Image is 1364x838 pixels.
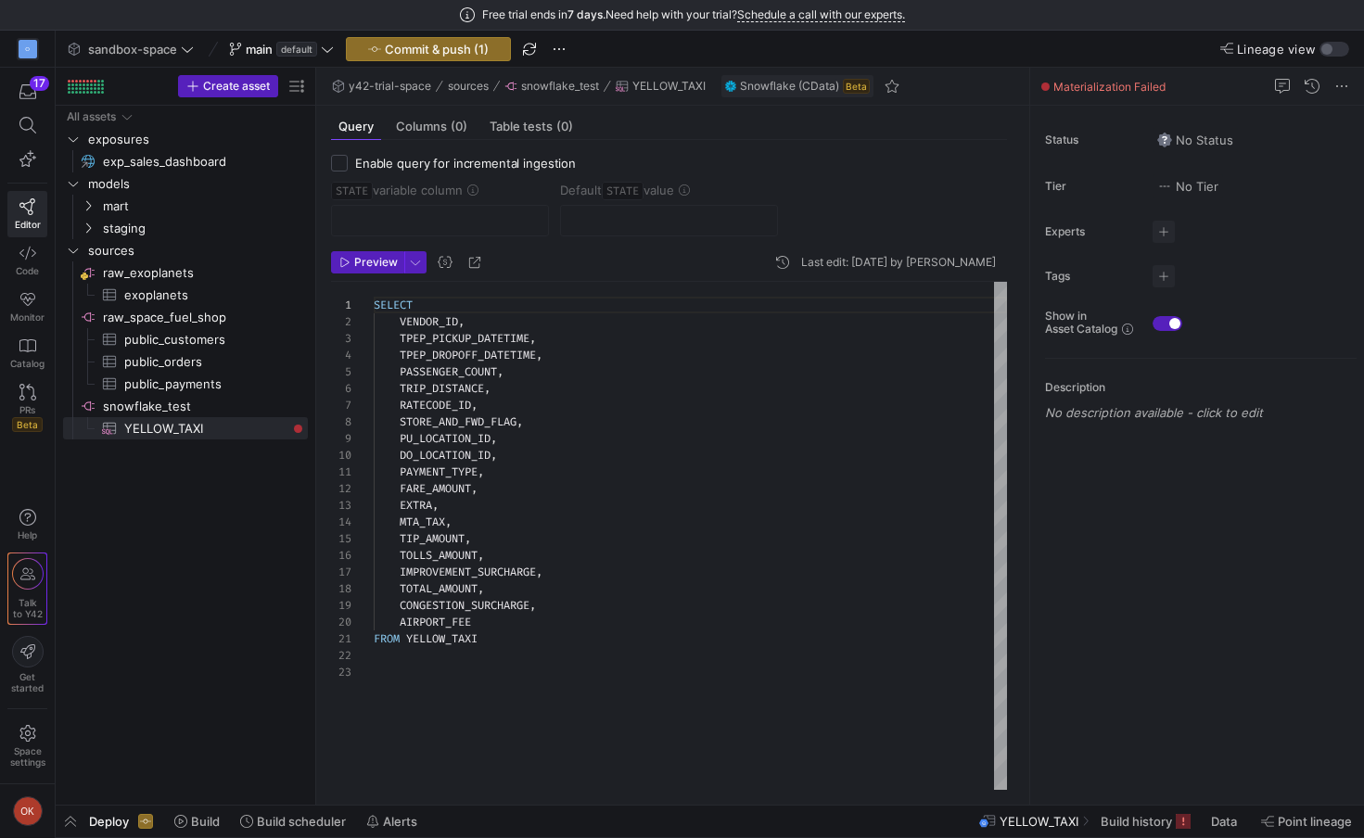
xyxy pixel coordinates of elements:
span: main [246,42,273,57]
span: , [536,348,542,362]
a: raw_exoplanets​​​​​​​​ [63,261,308,284]
div: Press SPACE to select this row. [63,350,308,373]
span: Query [338,121,374,133]
div: Press SPACE to select this row. [63,306,308,328]
p: No description available - click to edit [1045,405,1357,420]
a: exp_sales_dashboard​​​​​ [63,150,308,172]
a: exoplanets​​​​​​​​​ [63,284,308,306]
div: Press SPACE to select this row. [63,239,308,261]
img: No tier [1157,179,1172,194]
div: 13 [331,497,351,514]
div: Press SPACE to select this row. [63,195,308,217]
span: AIRPORT_FEE [400,615,471,629]
span: (0) [451,121,467,133]
span: TPEP_PICKUP_DATETIME [400,331,529,346]
div: 7 [331,397,351,413]
div: 20 [331,614,351,630]
span: sources [448,80,489,93]
span: PASSENGER_COUNT [400,364,497,379]
span: , [445,514,452,529]
div: 12 [331,480,351,497]
span: , [484,381,491,396]
div: Press SPACE to select this row. [63,328,308,350]
span: Tags [1045,270,1138,283]
span: PRs [19,404,35,415]
span: Table tests [490,121,573,133]
span: raw_space_fuel_shop​​​​​​​​ [103,307,305,328]
a: Monitor [7,284,47,330]
span: TPEP_DROPOFF_DATETIME [400,348,536,362]
button: Preview [331,251,404,273]
button: Data [1203,806,1249,837]
div: 19 [331,597,351,614]
span: TRIP_DISTANCE [400,381,484,396]
button: Help [7,501,47,549]
span: Get started [11,671,44,693]
span: default [276,42,317,57]
button: 17 [7,75,47,108]
span: , [516,414,523,429]
span: , [536,565,542,579]
span: staging [103,218,305,239]
span: Build [191,814,220,829]
button: No tierNo Tier [1153,174,1223,198]
span: , [471,481,478,496]
span: snowflake_test [521,80,599,93]
span: Build history [1101,814,1172,829]
div: 11 [331,463,351,480]
span: PAYMENT_TYPE [400,464,478,479]
span: (0) [556,121,573,133]
div: 9 [331,430,351,447]
span: , [458,314,465,329]
span: Status [1045,133,1138,146]
span: Beta [12,417,43,432]
span: Free trial ends in Need help with your trial? [482,8,905,21]
div: 17 [331,564,351,580]
span: Experts [1045,225,1138,238]
a: PRsBeta [7,376,47,439]
div: 3 [331,330,351,347]
span: Tier [1045,180,1138,193]
span: Default value [560,183,674,197]
span: public_payments​​​​​​​​​ [124,374,287,395]
span: , [432,498,439,513]
span: Beta [843,79,870,94]
div: O [19,40,37,58]
span: , [465,531,471,546]
a: Catalog [7,330,47,376]
div: 15 [331,530,351,547]
span: YELLOW_TAXI [406,631,478,646]
button: YELLOW_TAXI [611,75,710,97]
div: 21 [331,630,351,647]
a: public_orders​​​​​​​​​ [63,350,308,373]
div: Press SPACE to select this row. [63,395,308,417]
img: undefined [725,81,736,92]
button: Create asset [178,75,278,97]
span: Editor [15,219,41,230]
span: CONGESTION_SURCHARGE [400,598,529,613]
a: Code [7,237,47,284]
span: , [529,598,536,613]
button: snowflake_test [500,75,604,97]
span: , [491,448,497,463]
span: sources [88,240,305,261]
button: maindefault [224,37,338,61]
span: VENDOR_ID [400,314,458,329]
span: FROM [374,631,400,646]
span: PU_LOCATION_ID [400,431,491,446]
div: Last edit: [DATE] by [PERSON_NAME] [801,256,996,269]
span: , [471,398,478,413]
button: Point lineage [1253,806,1360,837]
span: Help [16,529,39,540]
button: sources [443,75,493,97]
span: sandbox-space [88,42,177,57]
span: Alerts [383,814,417,829]
span: TOLLS_AMOUNT [400,548,478,563]
div: 4 [331,347,351,363]
div: Press SPACE to select this row. [63,417,308,439]
div: Press SPACE to select this row. [63,150,308,172]
button: OK [7,792,47,831]
button: Build history [1092,806,1199,837]
button: Build scheduler [232,806,354,837]
span: Columns [396,121,467,133]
